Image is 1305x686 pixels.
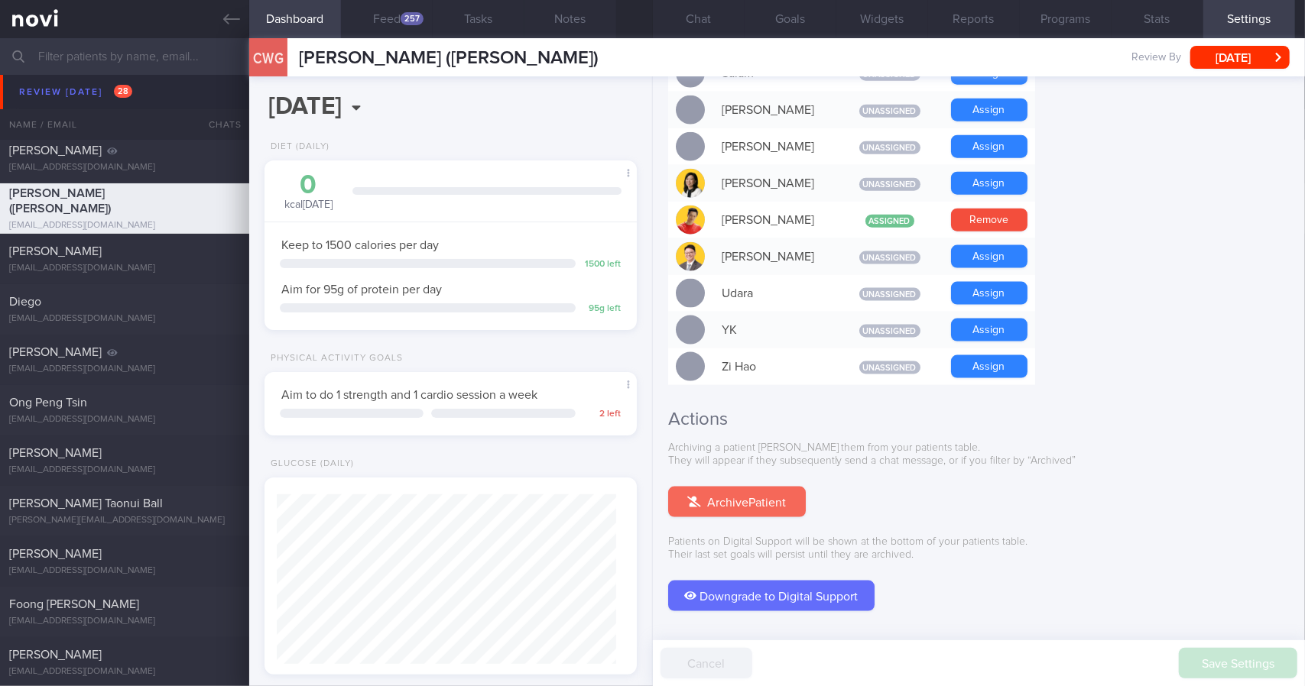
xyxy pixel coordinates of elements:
[668,408,1290,431] h2: Actions
[583,259,622,270] div: 1500 left
[951,209,1027,231] button: Remove
[9,313,240,325] div: [EMAIL_ADDRESS][DOMAIN_NAME]
[265,458,354,470] div: Glucose (Daily)
[714,315,836,345] div: YK
[9,86,197,99] span: [PERSON_NAME] [PERSON_NAME]
[245,29,291,88] div: CWG
[401,12,424,25] div: 257
[9,144,102,157] span: [PERSON_NAME]
[714,278,836,309] div: Udara
[9,245,102,257] span: [PERSON_NAME]
[281,283,442,296] span: Aim for 95g of protein per day
[583,409,622,420] div: 2 left
[9,598,139,610] span: Foong [PERSON_NAME]
[9,396,87,409] span: Ong Peng Tsin
[951,99,1027,121] button: Assign
[714,95,836,125] div: [PERSON_NAME]
[9,616,240,627] div: [EMAIL_ADDRESS][DOMAIN_NAME]
[9,565,240,577] div: [EMAIL_ADDRESS][DOMAIN_NAME]
[859,141,920,154] span: Unassigned
[714,131,836,162] div: [PERSON_NAME]
[280,172,337,199] div: 0
[951,282,1027,305] button: Assign
[9,447,102,459] span: [PERSON_NAME]
[859,251,920,264] span: Unassigned
[859,288,920,301] span: Unassigned
[714,168,836,199] div: [PERSON_NAME]
[9,515,240,526] div: [PERSON_NAME][EMAIL_ADDRESS][DOMAIN_NAME]
[9,464,240,476] div: [EMAIL_ADDRESS][DOMAIN_NAME]
[9,220,240,231] div: [EMAIL_ADDRESS][DOMAIN_NAME]
[281,239,439,251] span: Keep to 1500 calories per day
[714,241,836,272] div: [PERSON_NAME]
[859,361,920,374] span: Unassigned
[9,346,102,358] span: [PERSON_NAME]
[9,666,240,678] div: [EMAIL_ADDRESS][DOMAIN_NAME]
[714,205,836,235] div: [PERSON_NAME]
[668,442,1290,468] p: Archiving a patient [PERSON_NAME] them from your patients table. They will appear if they subsequ...
[668,536,1290,562] p: Patients on Digital Support will be shown at the bottom of your patients table. Their last set go...
[951,355,1027,378] button: Assign
[280,172,337,212] div: kcal [DATE]
[299,49,599,67] span: [PERSON_NAME] ([PERSON_NAME])
[9,263,240,274] div: [EMAIL_ADDRESS][DOMAIN_NAME]
[583,303,622,315] div: 95 g left
[951,245,1027,268] button: Assign
[9,414,240,426] div: [EMAIL_ADDRESS][DOMAIN_NAME]
[265,353,403,364] div: Physical Activity Goals
[9,364,240,375] div: [EMAIL_ADDRESS][DOMAIN_NAME]
[9,649,102,661] span: [PERSON_NAME]
[9,548,102,560] span: [PERSON_NAME]
[859,325,920,338] span: Unassigned
[668,581,875,611] button: Downgrade to Digital Support
[281,389,537,401] span: Aim to do 1 strength and 1 cardio session a week
[951,172,1027,195] button: Assign
[951,319,1027,341] button: Assign
[865,215,914,228] span: Assigned
[9,119,240,131] div: [EMAIL_ADDRESS][DOMAIN_NAME]
[859,178,920,191] span: Unassigned
[714,351,836,382] div: Zi Hao
[9,162,240,173] div: [EMAIL_ADDRESS][DOMAIN_NAME]
[1190,46,1290,69] button: [DATE]
[668,487,806,517] button: ArchivePatient
[859,105,920,118] span: Unassigned
[951,135,1027,158] button: Assign
[9,497,163,510] span: [PERSON_NAME] Taonui Ball
[9,187,111,215] span: [PERSON_NAME] ([PERSON_NAME])
[265,141,329,153] div: Diet (Daily)
[1131,51,1181,65] span: Review By
[9,296,41,308] span: Diego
